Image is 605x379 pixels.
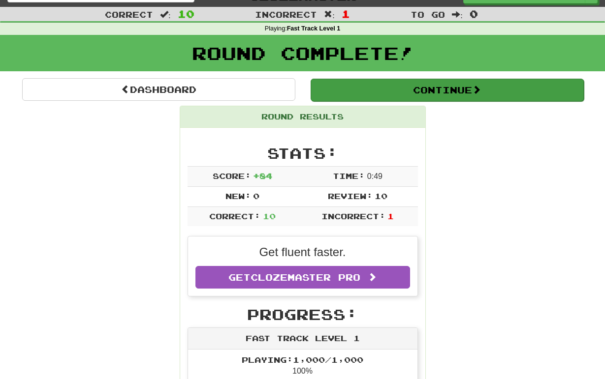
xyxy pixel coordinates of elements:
[342,8,350,20] span: 1
[160,10,171,19] span: :
[22,78,295,101] a: Dashboard
[3,43,602,63] h1: Round Complete!
[178,8,194,20] span: 10
[321,211,385,221] span: Incorrect:
[375,191,387,201] span: 10
[195,244,410,261] p: Get fluent faster.
[328,191,373,201] span: Review:
[263,211,276,221] span: 10
[287,25,341,32] strong: Fast Track Level 1
[255,9,317,19] span: Incorrect
[188,328,417,350] div: Fast Track Level 1
[213,171,251,180] span: Score:
[188,306,418,322] h2: Progress:
[251,272,360,283] span: Clozemaster Pro
[324,10,335,19] span: :
[311,79,584,101] button: Continue
[452,10,463,19] span: :
[242,355,363,364] span: Playing: 1,000 / 1,000
[367,172,382,180] span: 0 : 49
[225,191,251,201] span: New:
[253,171,272,180] span: + 84
[180,106,425,128] div: Round Results
[470,8,478,20] span: 0
[387,211,394,221] span: 1
[253,191,259,201] span: 0
[188,145,418,161] h2: Stats:
[195,266,410,289] a: GetClozemaster Pro
[209,211,260,221] span: Correct:
[105,9,153,19] span: Correct
[411,9,445,19] span: To go
[333,171,365,180] span: Time:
